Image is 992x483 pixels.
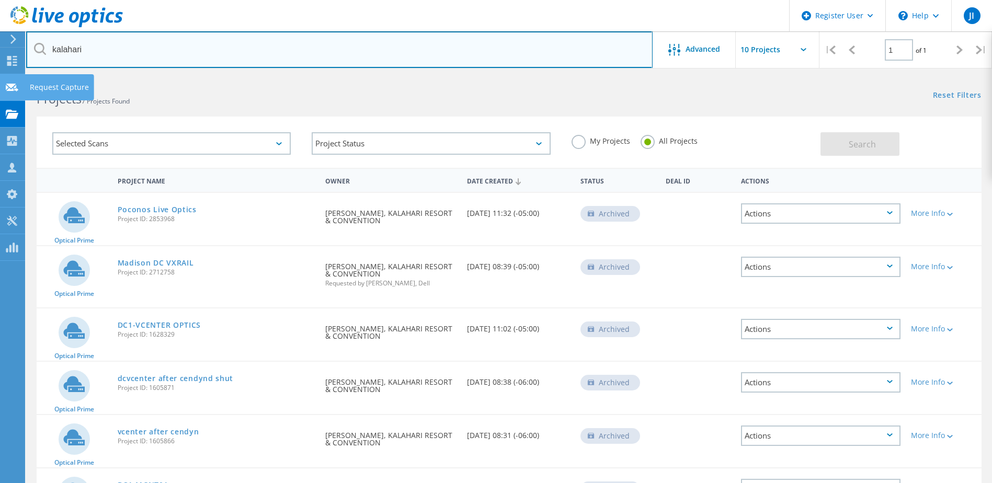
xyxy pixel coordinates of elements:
[320,193,462,235] div: [PERSON_NAME], KALAHARI RESORT & CONVENTION
[820,132,899,156] button: Search
[911,378,976,386] div: More Info
[971,31,992,68] div: |
[819,31,841,68] div: |
[641,135,698,145] label: All Projects
[462,193,575,227] div: [DATE] 11:32 (-05:00)
[911,432,976,439] div: More Info
[54,353,94,359] span: Optical Prime
[118,331,315,338] span: Project ID: 1628329
[849,139,876,150] span: Search
[118,269,315,275] span: Project ID: 2712758
[933,91,982,100] a: Reset Filters
[312,132,550,155] div: Project Status
[580,259,640,275] div: Archived
[30,84,89,91] div: Request Capture
[898,11,908,20] svg: \n
[572,135,630,145] label: My Projects
[320,170,462,190] div: Owner
[320,362,462,404] div: [PERSON_NAME], KALAHARI RESORT & CONVENTION
[580,428,640,444] div: Archived
[118,206,197,213] a: Poconos Live Optics
[118,438,315,444] span: Project ID: 1605866
[911,325,976,332] div: More Info
[736,170,906,190] div: Actions
[54,406,94,412] span: Optical Prime
[462,415,575,450] div: [DATE] 08:31 (-06:00)
[118,321,201,329] a: DC1-VCENTER OPTICS
[741,203,900,224] div: Actions
[10,22,123,29] a: Live Optics Dashboard
[741,425,900,446] div: Actions
[580,375,640,390] div: Archived
[118,375,234,382] a: dcvcenter after cendynd shut
[325,280,457,286] span: Requested by [PERSON_NAME], Dell
[54,291,94,297] span: Optical Prime
[911,210,976,217] div: More Info
[320,308,462,350] div: [PERSON_NAME], KALAHARI RESORT & CONVENTION
[26,31,653,68] input: Search projects by name, owner, ID, company, etc
[320,415,462,457] div: [PERSON_NAME], KALAHARI RESORT & CONVENTION
[580,321,640,337] div: Archived
[741,372,900,393] div: Actions
[660,170,736,190] div: Deal Id
[741,319,900,339] div: Actions
[916,46,927,55] span: of 1
[686,45,720,53] span: Advanced
[54,237,94,244] span: Optical Prime
[118,385,315,391] span: Project ID: 1605871
[462,362,575,396] div: [DATE] 08:38 (-06:00)
[969,11,974,20] span: JI
[52,132,291,155] div: Selected Scans
[118,216,315,222] span: Project ID: 2853968
[112,170,321,190] div: Project Name
[580,206,640,222] div: Archived
[54,459,94,466] span: Optical Prime
[462,246,575,281] div: [DATE] 08:39 (-05:00)
[741,257,900,277] div: Actions
[575,170,660,190] div: Status
[911,263,976,270] div: More Info
[320,246,462,297] div: [PERSON_NAME], KALAHARI RESORT & CONVENTION
[82,97,130,106] span: 7 Projects Found
[462,308,575,343] div: [DATE] 11:02 (-05:00)
[462,170,575,190] div: Date Created
[118,428,199,435] a: vcenter after cendyn
[118,259,194,267] a: Madison DC VXRAIL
